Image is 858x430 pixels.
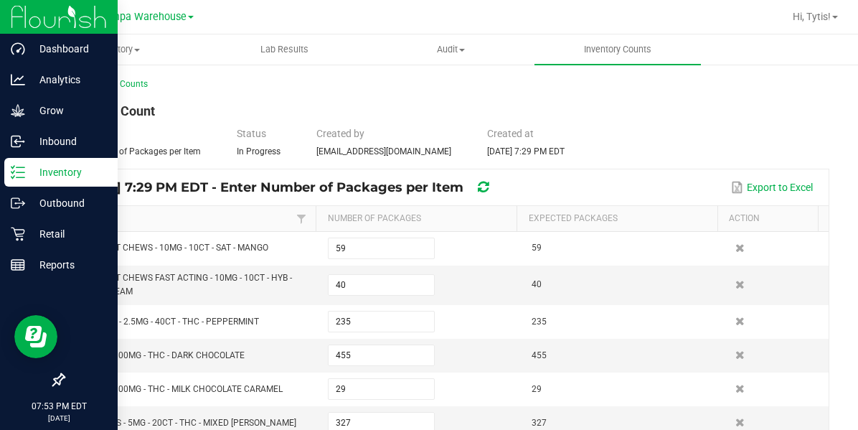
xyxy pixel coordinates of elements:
[11,134,25,149] inline-svg: Inbound
[487,146,565,156] span: [DATE] 7:29 PM EDT
[517,206,717,232] th: Expected Packages
[63,146,201,156] span: Enter Number of Packages per Item
[6,413,111,424] p: [DATE]
[237,128,266,139] span: Status
[532,418,547,428] span: 327
[316,128,364,139] span: Created by
[11,73,25,87] inline-svg: Analytics
[73,317,259,327] span: HT - MINTS - 2.5MG - 40CT - THC - PEPPERMINT
[534,34,701,65] a: Inventory Counts
[73,350,245,360] span: HT - BAR - 100MG - THC - DARK CHOCOLATE
[11,103,25,118] inline-svg: Grow
[25,40,111,57] p: Dashboard
[368,43,533,56] span: Audit
[11,258,25,272] inline-svg: Reports
[25,133,111,150] p: Inbound
[237,146,280,156] span: In Progress
[487,128,534,139] span: Created at
[99,11,187,23] span: Tampa Warehouse
[367,34,534,65] a: Audit
[11,165,25,179] inline-svg: Inventory
[532,243,542,253] span: 59
[532,350,547,360] span: 455
[25,256,111,274] p: Reports
[201,34,367,65] a: Lab Results
[75,175,514,200] div: [DATE] 7:29 PM EDT - Enter Number of Packages per Item
[77,212,293,224] a: ItemSortable
[25,71,111,88] p: Analytics
[14,315,57,358] iframe: Resource center
[532,384,542,394] span: 29
[25,195,111,212] p: Outbound
[532,317,547,327] span: 235
[11,42,25,56] inline-svg: Dashboard
[6,400,111,413] p: 07:53 PM EDT
[316,146,451,156] span: [EMAIL_ADDRESS][DOMAIN_NAME]
[25,102,111,119] p: Grow
[34,34,201,65] a: Inventory
[25,164,111,181] p: Inventory
[11,196,25,210] inline-svg: Outbound
[717,206,818,232] th: Action
[727,175,816,200] button: Export to Excel
[35,43,200,56] span: Inventory
[73,273,292,296] span: WNA - SOFT CHEWS FAST ACTING - 10MG - 10CT - HYB - LEMON CREAM
[25,225,111,243] p: Retail
[11,227,25,241] inline-svg: Retail
[532,279,542,289] span: 40
[316,206,517,232] th: Number of Packages
[293,210,310,228] a: Filter
[565,43,671,56] span: Inventory Counts
[73,384,283,394] span: HT - BAR - 100MG - THC - MILK CHOCOLATE CARAMEL
[241,43,328,56] span: Lab Results
[73,243,268,253] span: WNA - SOFT CHEWS - 10MG - 10CT - SAT - MANGO
[73,418,296,428] span: HT - CHEWS - 5MG - 20CT - THC - MIXED [PERSON_NAME]
[793,11,831,22] span: Hi, Tytis!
